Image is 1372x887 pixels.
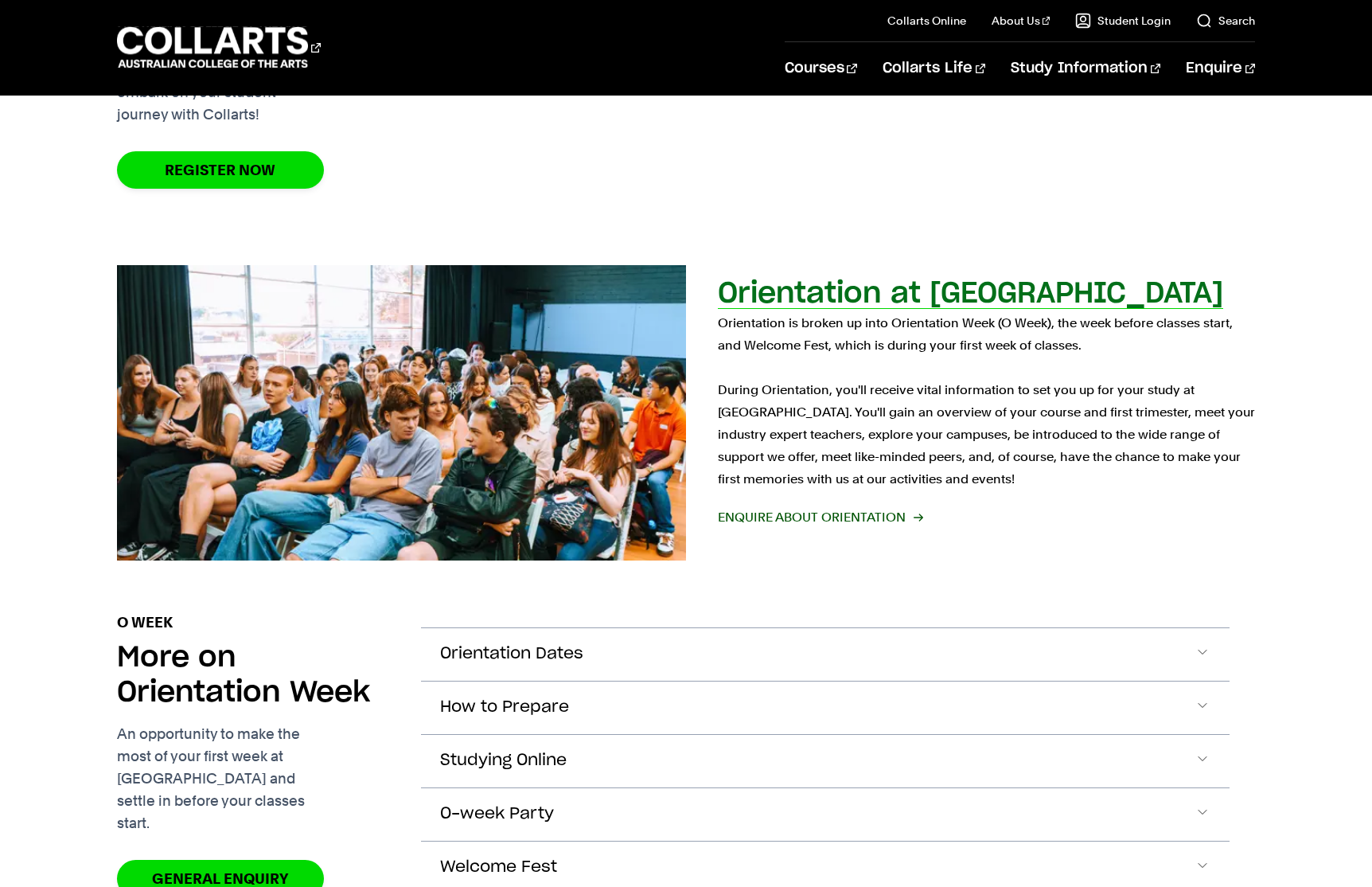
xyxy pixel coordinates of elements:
a: Orientation at [GEOGRAPHIC_DATA] Orientation is broken up into Orientation Week (O Week), the wee... [117,265,1256,561]
a: Collarts Online [887,13,966,29]
a: Enquire [1186,42,1255,95]
span: Orientation Dates [440,645,583,663]
a: Student Login [1075,13,1171,29]
p: An opportunity to make the most of your first week at [GEOGRAPHIC_DATA] and settle in before your... [117,723,396,834]
a: About Us [992,13,1050,29]
h2: Orientation at [GEOGRAPHIC_DATA] [718,279,1223,308]
button: O-week Party [421,788,1230,841]
span: How to Prepare [440,698,569,717]
a: Courses [785,42,857,95]
button: Studying Online [421,735,1230,787]
button: Orientation Dates [421,628,1230,681]
span: Enquire about Orientation [718,506,922,529]
a: Collarts Life [883,42,985,95]
span: O-week Party [440,805,554,823]
p: Orientation is broken up into Orientation Week (O Week), the week before classes start, and Welco... [718,312,1255,490]
h2: More on Orientation Week [117,640,396,710]
a: Study Information [1011,42,1160,95]
div: Go to homepage [117,25,321,70]
span: Welcome Fest [440,858,557,877]
p: O week [117,612,173,634]
a: Search [1196,13,1255,29]
span: Studying Online [440,752,567,770]
button: How to Prepare [421,682,1230,734]
a: Register Now [117,151,324,189]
